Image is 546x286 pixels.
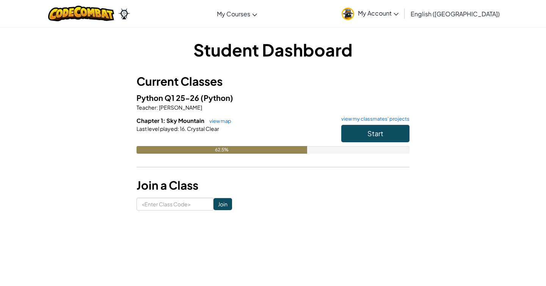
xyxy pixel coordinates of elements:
h3: Current Classes [136,73,409,90]
input: <Enter Class Code> [136,198,213,211]
button: Start [341,125,409,142]
img: CodeCombat logo [48,6,115,21]
span: : [157,104,158,111]
span: Last level played [136,125,177,132]
span: Chapter 1: Sky Mountain [136,117,206,124]
span: My Courses [217,10,250,18]
a: My Account [338,2,402,25]
span: My Account [358,9,399,17]
img: avatar [342,8,354,20]
span: [PERSON_NAME] [158,104,202,111]
a: view map [206,118,231,124]
h3: Join a Class [136,177,409,194]
div: 62.5% [136,146,307,154]
a: My Courses [213,3,261,24]
a: view my classmates' projects [337,116,409,121]
span: Python Q1 25-26 [136,93,201,102]
input: Join [213,198,232,210]
span: : [177,125,179,132]
span: 16. [179,125,186,132]
span: Crystal Clear [186,125,219,132]
span: English ([GEOGRAPHIC_DATA]) [411,10,500,18]
span: (Python) [201,93,233,102]
span: Start [367,129,383,138]
span: Teacher [136,104,157,111]
a: English ([GEOGRAPHIC_DATA]) [407,3,504,24]
h1: Student Dashboard [136,38,409,61]
img: Ozaria [118,8,130,19]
